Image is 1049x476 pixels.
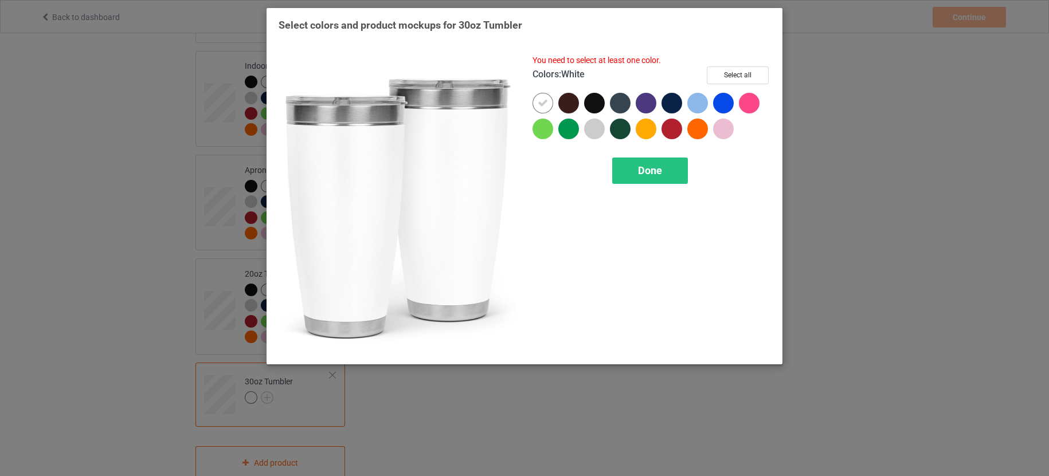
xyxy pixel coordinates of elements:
[533,69,559,80] span: Colors
[279,19,522,31] span: Select colors and product mockups for 30oz Tumbler
[533,56,661,65] span: You need to select at least one color.
[533,69,585,81] h4: :
[561,69,585,80] span: White
[638,164,662,176] span: Done
[279,55,516,352] img: regular.jpg
[707,66,769,84] button: Select all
